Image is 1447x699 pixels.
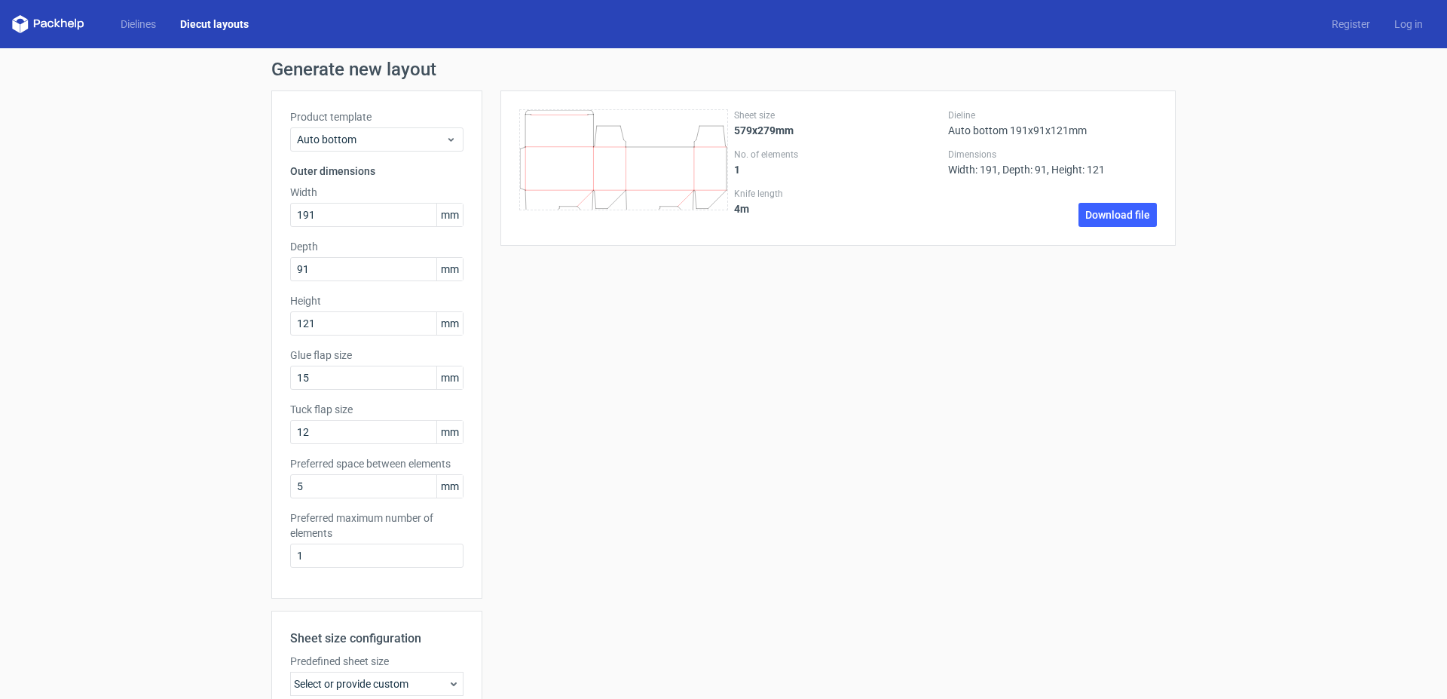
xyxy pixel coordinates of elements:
[290,164,463,179] h3: Outer dimensions
[290,402,463,417] label: Tuck flap size
[734,149,943,161] label: No. of elements
[290,239,463,254] label: Depth
[734,164,740,176] strong: 1
[168,17,261,32] a: Diecut layouts
[436,312,463,335] span: mm
[948,149,1157,161] label: Dimensions
[436,366,463,389] span: mm
[948,109,1157,136] div: Auto bottom 191x91x121mm
[290,654,463,669] label: Predefined sheet size
[1382,17,1435,32] a: Log in
[436,421,463,443] span: mm
[436,204,463,226] span: mm
[734,203,749,215] strong: 4 m
[436,258,463,281] span: mm
[1320,17,1382,32] a: Register
[734,188,943,200] label: Knife length
[290,109,463,124] label: Product template
[436,475,463,498] span: mm
[948,109,1157,121] label: Dieline
[290,672,463,696] div: Select or provide custom
[297,132,445,147] span: Auto bottom
[948,149,1157,176] div: Width: 191, Depth: 91, Height: 121
[271,60,1176,78] h1: Generate new layout
[290,293,463,308] label: Height
[290,630,463,648] h2: Sheet size configuration
[290,185,463,200] label: Width
[734,109,943,121] label: Sheet size
[290,348,463,363] label: Glue flap size
[290,456,463,471] label: Preferred space between elements
[290,510,463,541] label: Preferred maximum number of elements
[109,17,168,32] a: Dielines
[734,124,794,136] strong: 579x279mm
[1078,203,1157,227] a: Download file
